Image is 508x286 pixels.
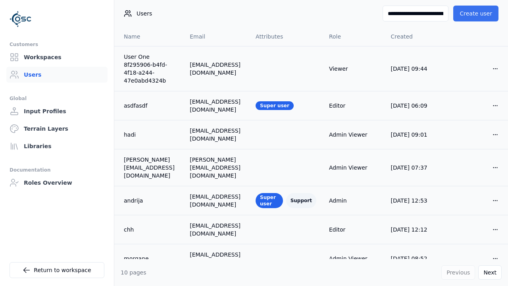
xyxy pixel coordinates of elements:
[6,175,108,191] a: Roles Overview
[256,193,283,208] div: Super user
[391,164,440,172] div: [DATE] 07:37
[124,53,177,85] a: User One 8f295906-b4fd-4f18-a244-47e0abd4324b
[190,251,243,267] div: [EMAIL_ADDRESS][DOMAIN_NAME]
[329,197,378,205] div: Admin
[453,6,498,21] button: Create user
[6,49,108,65] a: Workspaces
[391,102,440,110] div: [DATE] 06:09
[329,255,378,263] div: Admin Viewer
[124,255,177,263] a: morgane
[256,101,294,110] div: Super user
[6,67,108,83] a: Users
[124,156,177,180] a: [PERSON_NAME][EMAIL_ADDRESS][DOMAIN_NAME]
[391,226,440,234] div: [DATE] 12:12
[6,103,108,119] a: Input Profiles
[329,65,378,73] div: Viewer
[190,222,243,238] div: [EMAIL_ADDRESS][DOMAIN_NAME]
[6,121,108,137] a: Terrain Layers
[190,193,243,209] div: [EMAIL_ADDRESS][DOMAIN_NAME]
[190,61,243,77] div: [EMAIL_ADDRESS][DOMAIN_NAME]
[391,131,440,139] div: [DATE] 09:01
[286,193,316,208] div: Support
[10,40,104,49] div: Customers
[10,8,32,30] img: Logo
[391,255,440,263] div: [DATE] 08:52
[137,10,152,17] span: Users
[190,156,243,180] div: [PERSON_NAME][EMAIL_ADDRESS][DOMAIN_NAME]
[329,164,378,172] div: Admin Viewer
[478,265,502,280] button: Next
[329,226,378,234] div: Editor
[385,27,446,46] th: Created
[329,102,378,110] div: Editor
[124,197,177,205] a: andrija
[121,269,146,276] span: 10 pages
[6,138,108,154] a: Libraries
[124,131,177,139] a: hadi
[10,262,104,278] a: Return to workspace
[329,131,378,139] div: Admin Viewer
[249,27,323,46] th: Attributes
[391,65,440,73] div: [DATE] 09:44
[10,165,104,175] div: Documentation
[10,94,104,103] div: Global
[391,197,440,205] div: [DATE] 12:53
[323,27,385,46] th: Role
[190,98,243,114] div: [EMAIL_ADDRESS][DOMAIN_NAME]
[124,102,177,110] a: asdfasdf
[114,27,183,46] th: Name
[124,226,177,234] a: chh
[183,27,249,46] th: Email
[190,127,243,143] div: [EMAIL_ADDRESS][DOMAIN_NAME]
